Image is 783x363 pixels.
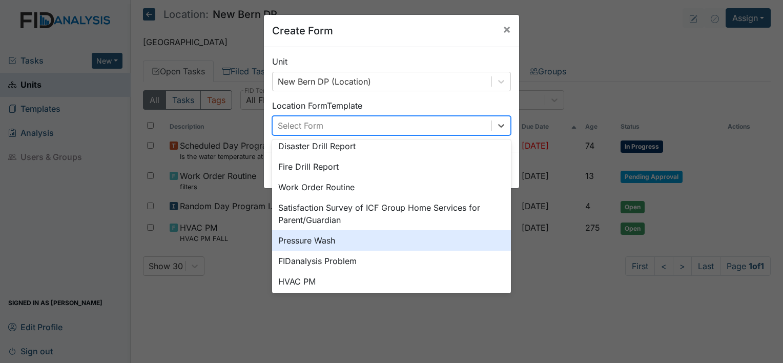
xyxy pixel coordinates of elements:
h5: Create Form [272,23,333,38]
label: Unit [272,55,287,68]
span: × [503,22,511,36]
div: HVAC PM [272,271,511,292]
div: FIDanalysis Problem [272,251,511,271]
div: Disaster Drill Report [272,136,511,156]
div: New Bern DP (Location) [278,75,371,88]
div: Fire Drill Report [272,156,511,177]
div: Select Form [278,119,323,132]
button: Close [494,15,519,44]
div: IT Work Order [272,292,511,312]
div: Pressure Wash [272,230,511,251]
label: Location Form Template [272,99,362,112]
div: Work Order Routine [272,177,511,197]
div: Satisfaction Survey of ICF Group Home Services for Parent/Guardian [272,197,511,230]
